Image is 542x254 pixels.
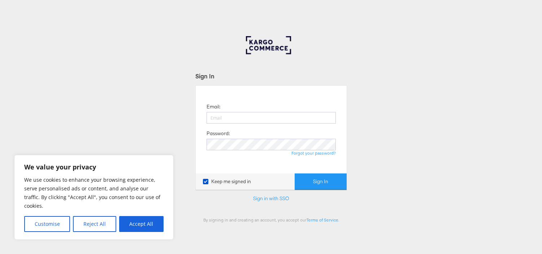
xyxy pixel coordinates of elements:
button: Reject All [73,216,116,232]
input: Email [207,112,336,124]
label: Email: [207,103,220,110]
label: Password: [207,130,230,137]
button: Accept All [119,216,164,232]
div: We value your privacy [14,155,173,240]
div: Sign In [195,72,347,80]
a: Forgot your password? [291,150,336,156]
p: We value your privacy [24,163,164,171]
div: By signing in and creating an account, you accept our . [195,217,347,223]
a: Terms of Service [307,217,338,223]
a: Sign in with SSO [253,195,289,202]
label: Keep me signed in [203,178,251,185]
button: Customise [24,216,70,232]
p: We use cookies to enhance your browsing experience, serve personalised ads or content, and analys... [24,176,164,210]
button: Sign In [295,173,347,190]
